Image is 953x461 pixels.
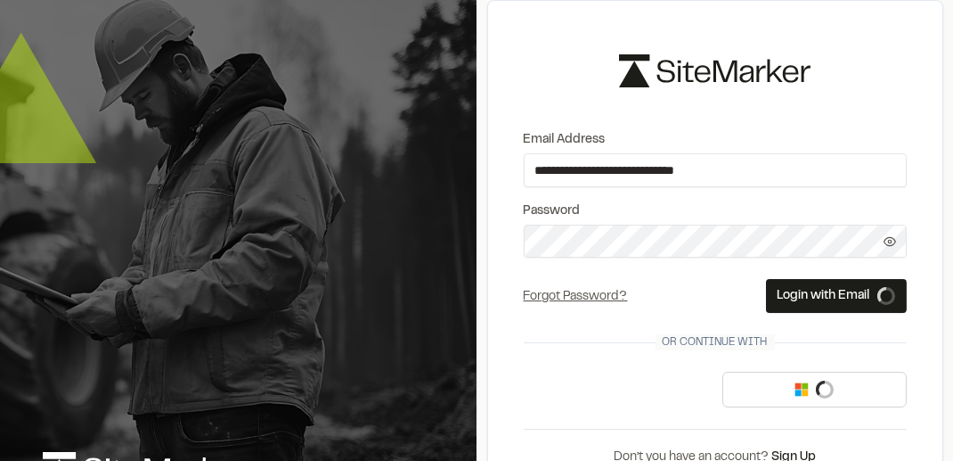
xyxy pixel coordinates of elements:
[524,202,907,221] label: Password
[766,279,907,313] button: Login with Email
[515,370,696,409] iframe: Sign in with Google Button
[619,54,810,87] img: logo-black-rebrand.svg
[656,334,775,350] span: Or continue with
[524,130,907,150] label: Email Address
[524,292,628,302] a: Forgot Password?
